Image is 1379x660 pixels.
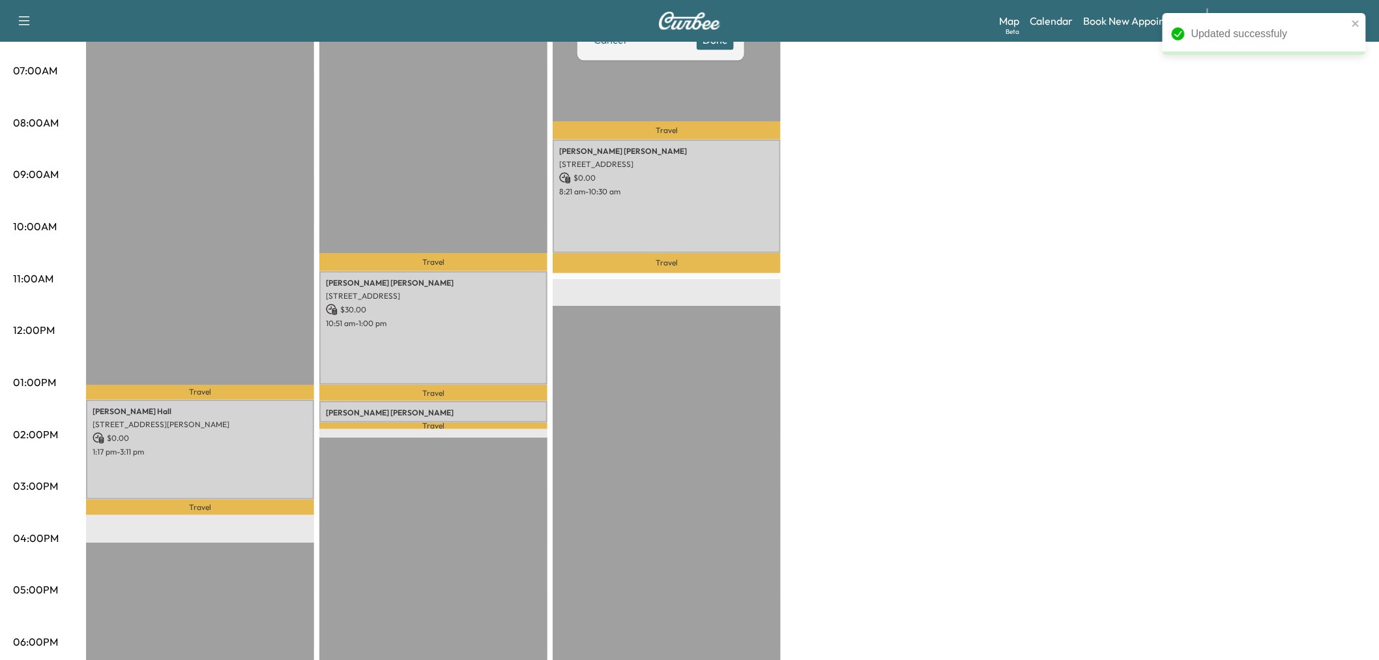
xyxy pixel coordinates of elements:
img: Curbee Logo [658,12,721,30]
p: Travel [553,253,781,273]
button: close [1352,18,1361,29]
button: Done [697,29,734,50]
p: Travel [319,253,547,271]
div: Beta [1006,27,1019,37]
p: [STREET_ADDRESS] [326,291,541,301]
p: $ 0.00 [559,172,774,184]
p: [STREET_ADDRESS] [326,421,541,431]
a: Calendar [1030,13,1073,29]
p: Travel [86,500,314,515]
p: 1:17 pm - 3:11 pm [93,447,308,457]
p: 05:00PM [13,582,58,597]
p: 02:00PM [13,427,58,442]
p: $ 0.00 [93,432,308,444]
p: 12:00PM [13,322,55,338]
p: Travel [86,385,314,400]
p: 08:00AM [13,115,59,130]
p: [STREET_ADDRESS] [559,159,774,170]
p: $ 30.00 [326,304,541,316]
p: 04:00PM [13,530,59,546]
p: [PERSON_NAME] [PERSON_NAME] [559,146,774,157]
p: 06:00PM [13,634,58,650]
p: [PERSON_NAME] Hall [93,406,308,417]
p: Travel [319,385,547,402]
button: Cancel [588,29,632,50]
p: 10:00AM [13,218,57,234]
p: Travel [319,423,547,430]
p: 03:00PM [13,478,58,494]
p: 11:00AM [13,271,53,286]
a: MapBeta [999,13,1019,29]
a: Book New Appointment [1084,13,1194,29]
p: [PERSON_NAME] [PERSON_NAME] [326,408,541,418]
p: 07:00AM [13,63,57,78]
div: Updated successfuly [1191,26,1348,42]
p: Travel [553,121,781,140]
p: [STREET_ADDRESS][PERSON_NAME] [93,419,308,430]
p: [PERSON_NAME] [PERSON_NAME] [326,278,541,288]
p: 01:00PM [13,374,56,390]
p: 09:00AM [13,166,59,182]
p: 10:51 am - 1:00 pm [326,318,541,329]
p: 8:21 am - 10:30 am [559,187,774,197]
